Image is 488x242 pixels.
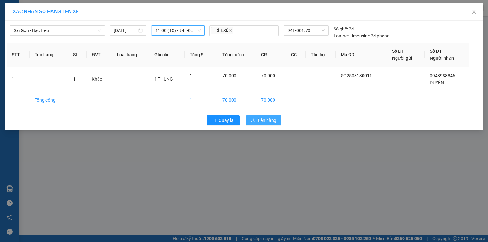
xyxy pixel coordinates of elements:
[392,49,404,54] span: Số ĐT
[112,43,149,67] th: Loại hàng
[258,117,276,124] span: Lên hàng
[155,26,201,35] span: 11:00 (TC) - 94E-001.70
[392,56,412,61] span: Người gửi
[185,43,217,67] th: Tổng SL
[334,32,349,39] span: Loại xe:
[30,91,68,109] td: Tổng cộng
[13,9,79,15] span: XÁC NHẬN SỐ HÀNG LÊN XE
[246,115,281,125] button: uploadLên hàng
[14,26,101,35] span: Sài Gòn - Bạc Liêu
[256,91,286,109] td: 70.000
[73,77,76,82] span: 1
[229,29,232,32] span: close
[7,67,30,91] td: 1
[211,27,233,34] span: TRÍ T,XẾ
[87,43,112,67] th: ĐVT
[217,43,256,67] th: Tổng cước
[30,43,68,67] th: Tên hàng
[306,43,336,67] th: Thu hộ
[207,115,240,125] button: rollbackQuay lại
[430,80,444,85] span: DUYÊN
[114,27,137,34] input: 13/08/2025
[251,118,255,123] span: upload
[212,118,216,123] span: rollback
[334,25,348,32] span: Số ghế:
[430,56,454,61] span: Người nhận
[185,91,217,109] td: 1
[471,9,477,14] span: close
[154,77,173,82] span: 1 THÙNG
[68,43,87,67] th: SL
[222,73,236,78] span: 70.000
[430,49,442,54] span: Số ĐT
[286,43,306,67] th: CC
[336,43,387,67] th: Mã GD
[219,117,234,124] span: Quay lại
[430,73,455,78] span: 0948988846
[87,67,112,91] td: Khác
[288,26,324,35] span: 94E-001.70
[7,43,30,67] th: STT
[149,43,185,67] th: Ghi chú
[261,73,275,78] span: 70.000
[341,73,372,78] span: SG2508130011
[190,73,192,78] span: 1
[465,3,483,21] button: Close
[217,91,256,109] td: 70.000
[336,91,387,109] td: 1
[334,32,390,39] div: Limousine 24 phòng
[334,25,354,32] div: 24
[256,43,286,67] th: CR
